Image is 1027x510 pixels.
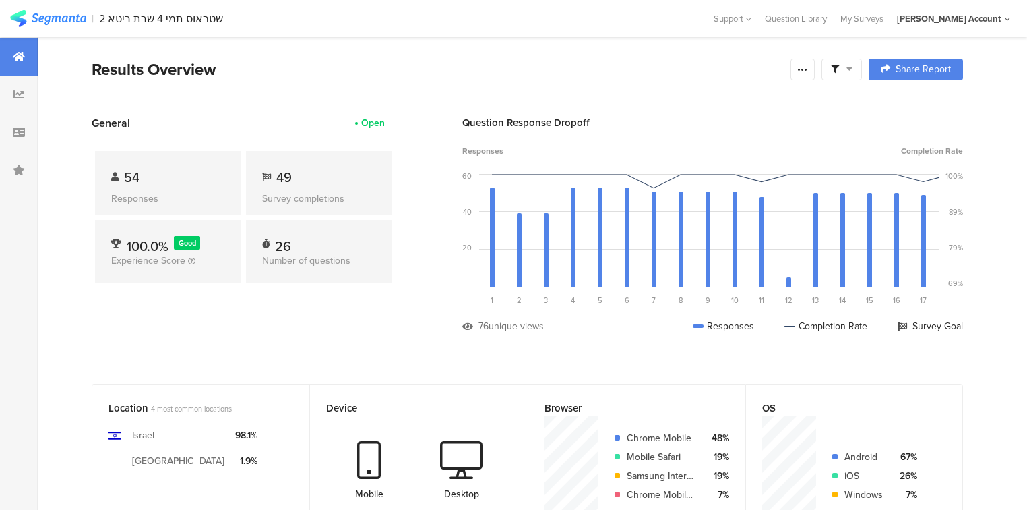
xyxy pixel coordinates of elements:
div: unique views [489,319,544,333]
img: segmanta logo [10,10,86,27]
div: 26 [275,236,291,250]
div: 100% [945,171,963,181]
div: 7% [706,488,729,502]
span: 49 [276,167,292,188]
div: 26% [894,469,917,483]
div: 20 [462,242,472,253]
div: 1.9% [235,454,257,468]
div: Mobile Safari [627,450,695,464]
span: 3 [544,295,548,306]
div: Browser [544,401,707,416]
div: Device [326,401,489,416]
span: 12 [785,295,792,306]
div: Israel [132,428,154,443]
div: | [92,11,94,26]
div: [PERSON_NAME] Account [897,12,1001,25]
div: Results Overview [92,57,784,82]
span: Experience Score [111,254,185,268]
div: 19% [706,469,729,483]
span: Good [179,237,196,248]
div: Survey Goal [898,319,963,333]
div: Chrome Mobile iOS [627,488,695,502]
span: General [92,115,130,131]
div: Samsung Internet [627,469,695,483]
span: 11 [759,295,764,306]
div: 40 [463,206,472,217]
span: 100.0% [127,236,168,256]
span: 4 most common locations [151,403,232,414]
span: Number of questions [262,254,350,268]
div: Open [361,116,385,130]
div: Android [844,450,883,464]
div: OS [762,401,924,416]
div: 76 [478,319,489,333]
div: Responses [111,192,224,206]
div: Question Response Dropoff [462,115,963,130]
span: 8 [679,295,683,306]
div: Location [108,401,271,416]
div: 98.1% [235,428,257,443]
div: 7% [894,488,917,502]
span: 13 [812,295,819,306]
div: Mobile [355,487,383,501]
div: 2 שטראוס תמי 4 שבת ביטא [99,12,223,25]
span: Responses [462,145,503,157]
div: Completion Rate [784,319,867,333]
span: 4 [571,295,575,306]
div: 19% [706,450,729,464]
span: 6 [625,295,629,306]
div: [GEOGRAPHIC_DATA] [132,454,224,468]
span: 17 [920,295,927,306]
div: 79% [949,242,963,253]
span: 7 [652,295,656,306]
div: Desktop [444,487,479,501]
div: 48% [706,431,729,445]
div: Support [714,8,751,29]
div: iOS [844,469,883,483]
div: 60 [462,171,472,181]
span: 14 [839,295,846,306]
div: Survey completions [262,192,375,206]
span: 15 [866,295,873,306]
span: 16 [893,295,900,306]
span: 2 [517,295,522,306]
div: 67% [894,450,917,464]
a: Question Library [758,12,834,25]
span: Share Report [896,65,951,74]
span: 9 [706,295,710,306]
div: Responses [693,319,754,333]
a: My Surveys [834,12,890,25]
span: 54 [124,167,139,188]
span: 10 [731,295,739,306]
span: 5 [598,295,602,306]
div: 89% [949,206,963,217]
div: Chrome Mobile [627,431,695,445]
span: 1 [491,295,493,306]
div: Windows [844,488,883,502]
span: Completion Rate [901,145,963,157]
div: 69% [948,278,963,289]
